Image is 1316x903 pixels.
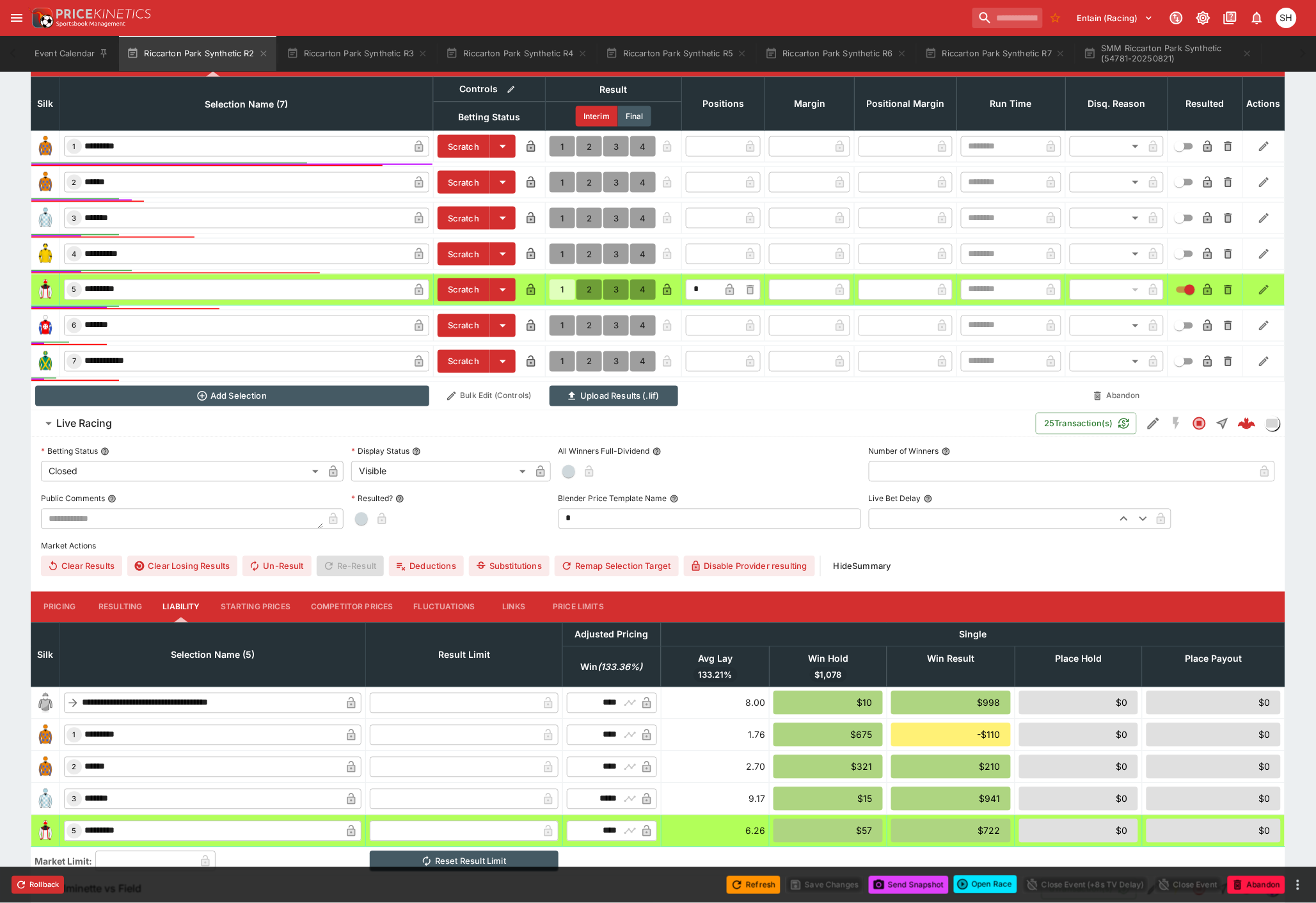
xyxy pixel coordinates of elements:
span: Selection Name (7) [191,97,302,112]
span: 133.21% [694,669,738,682]
div: split button [954,875,1017,893]
button: Reset Result Limit [370,851,559,872]
div: 8.00 [665,696,766,710]
button: Riccarton Park Synthetic R7 [917,36,1074,72]
button: Resulted? [395,495,404,504]
button: Documentation [1219,6,1242,29]
div: 9.17 [665,792,766,806]
button: Un-Result [242,556,311,577]
img: runner 2 [35,757,56,778]
h6: Live Racing [56,417,112,431]
button: HideSummary [826,556,899,577]
button: 4 [630,208,656,228]
button: 4 [630,136,656,157]
button: Event Calendar [27,36,116,72]
th: Silk [31,623,60,687]
div: $941 [891,787,1011,811]
div: 1.76 [665,728,766,742]
button: All Winners Full-Dividend [653,447,662,456]
div: $210 [891,755,1011,779]
em: ( 133.36 %) [598,660,643,675]
div: $15 [773,787,882,811]
button: Upload Results (.lif) [550,386,678,406]
div: Scott Hunt [1276,8,1297,28]
button: 3 [603,316,629,336]
img: runner 5 [35,280,56,300]
button: 2 [576,208,602,228]
button: 3 [603,172,629,193]
button: 3 [603,208,629,228]
button: Riccarton Park Synthetic R2 [119,36,276,72]
img: runner 3 [35,208,56,228]
p: Blender Price Template Name [559,493,667,504]
img: runner 6 [35,316,56,336]
span: Win Hold [794,651,862,667]
span: 2 [70,178,79,187]
button: 1 [550,136,575,157]
button: Substitutions [469,556,550,577]
button: 1 [550,316,575,336]
img: runner 4 [35,244,56,264]
span: 5 [70,827,79,836]
p: Resulted? [351,493,393,504]
button: Deductions [389,556,464,577]
p: Betting Status [41,446,98,457]
th: Resulted [1168,77,1243,131]
button: Connected to PK [1165,6,1188,29]
button: more [1290,877,1306,893]
div: $0 [1146,819,1281,843]
img: Sportsbook Management [56,21,125,27]
th: Actions [1243,77,1285,131]
button: Clear Losing Results [127,556,237,577]
span: Place Payout [1171,651,1256,667]
span: 4 [70,250,79,259]
button: 3 [603,136,629,157]
button: SGM Disabled [1165,412,1188,435]
button: Closed [1188,412,1211,435]
img: PriceKinetics Logo [28,5,54,31]
input: search [972,8,1043,28]
span: Win(133.36%) [567,660,657,675]
button: Riccarton Park Synthetic R6 [757,36,915,72]
button: 4 [630,172,656,193]
button: 3 [603,280,629,300]
div: $0 [1146,691,1281,715]
button: 2 [576,280,602,300]
img: blank-silk.png [35,693,56,714]
button: Refresh [727,876,781,894]
svg: Closed [1192,416,1207,431]
span: Re-Result [317,556,384,577]
button: 4 [630,351,656,372]
button: 2 [576,244,602,264]
span: 1 [70,731,79,740]
button: Links [485,592,543,623]
th: Run Time [957,77,1066,131]
label: Market Actions [41,537,1275,556]
button: 25Transaction(s) [1036,413,1137,435]
button: 2 [576,351,602,372]
div: $0 [1019,755,1138,779]
p: Display Status [351,446,409,457]
button: 1 [550,208,575,228]
img: PriceKinetics [56,9,151,19]
button: Scratch [438,207,490,230]
img: runner 1 [35,725,56,746]
span: Win Result [913,651,988,667]
span: 7 [70,357,79,366]
button: Riccarton Park Synthetic R3 [279,36,436,72]
span: 3 [70,795,79,804]
div: $722 [891,819,1011,843]
button: No Bookmarks [1045,8,1066,28]
div: $0 [1146,787,1281,811]
img: logo-cerberus--red.svg [1238,415,1256,433]
button: Remap Selection Target [555,556,679,577]
p: Number of Winners [869,446,939,457]
button: Disable Provider resulting [684,556,815,577]
div: 6.26 [665,824,766,838]
div: $0 [1019,787,1138,811]
img: runner 1 [35,136,56,157]
div: Visible [351,461,530,482]
button: Resulting [88,592,152,623]
button: 4 [630,244,656,264]
button: Riccarton Park Synthetic R4 [438,36,596,72]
